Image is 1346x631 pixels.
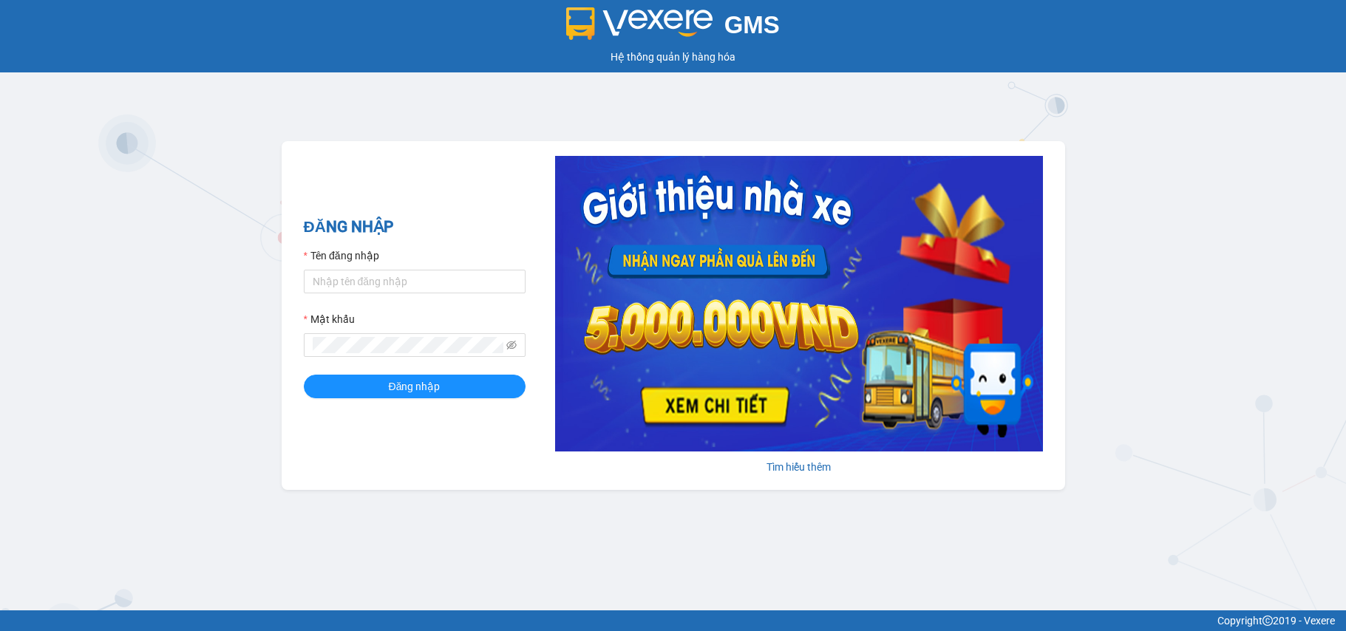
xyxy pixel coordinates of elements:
[304,375,526,398] button: Đăng nhập
[11,613,1335,629] div: Copyright 2019 - Vexere
[506,340,517,350] span: eye-invisible
[304,215,526,239] h2: ĐĂNG NHẬP
[389,378,441,395] span: Đăng nhập
[304,270,526,293] input: Tên đăng nhập
[724,11,780,38] span: GMS
[566,7,713,40] img: logo 2
[304,311,355,327] label: Mật khẩu
[555,459,1043,475] div: Tìm hiểu thêm
[4,49,1342,65] div: Hệ thống quản lý hàng hóa
[1262,615,1273,626] span: copyright
[304,248,379,264] label: Tên đăng nhập
[566,22,780,34] a: GMS
[555,156,1043,451] img: banner-0
[313,337,503,353] input: Mật khẩu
